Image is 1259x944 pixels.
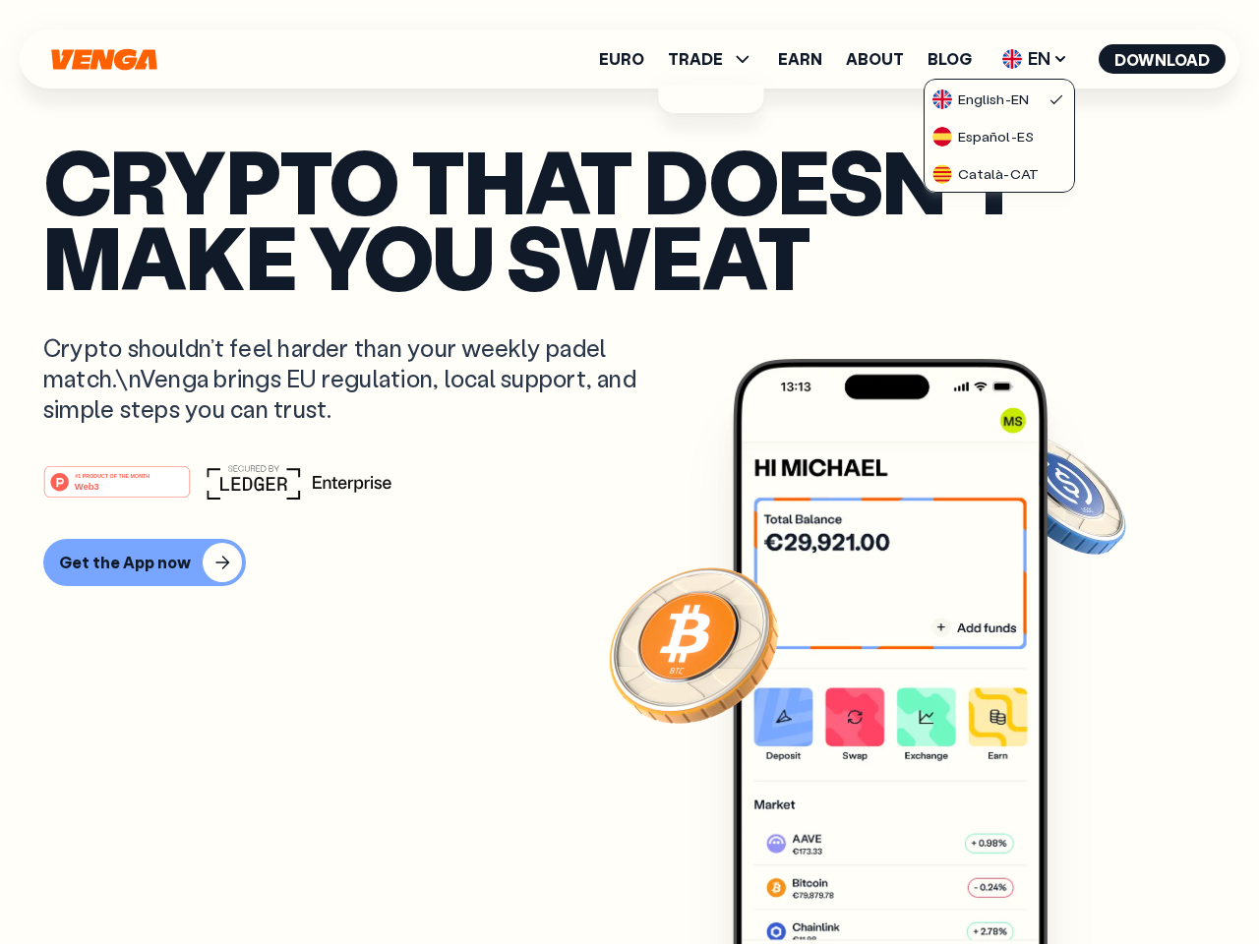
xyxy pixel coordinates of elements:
tspan: Web3 [75,480,99,491]
span: EN [995,43,1075,75]
a: Euro [599,51,644,67]
div: Català - CAT [932,164,1039,184]
img: flag-uk [1002,49,1022,69]
tspan: #1 PRODUCT OF THE MONTH [75,472,150,478]
button: Download [1099,44,1226,74]
span: TRADE [668,51,723,67]
div: Español - ES [932,127,1034,147]
span: TRADE [668,47,754,71]
img: flag-cat [932,164,952,184]
a: About [846,51,904,67]
a: flag-catCatalà-CAT [925,154,1074,192]
p: Crypto that doesn’t make you sweat [43,143,1216,293]
a: Earn [778,51,822,67]
p: Crypto shouldn’t feel harder than your weekly padel match.\nVenga brings EU regulation, local sup... [43,332,665,425]
img: flag-uk [932,89,952,109]
img: flag-es [932,127,952,147]
img: USDC coin [989,423,1130,564]
div: Get the App now [59,553,191,572]
div: English - EN [932,89,1029,109]
a: #1 PRODUCT OF THE MONTHWeb3 [43,477,191,502]
a: Blog [928,51,972,67]
svg: Home [49,48,159,71]
a: flag-ukEnglish-EN [925,80,1074,117]
img: Bitcoin [605,556,782,733]
button: Get the App now [43,539,246,586]
a: flag-esEspañol-ES [925,117,1074,154]
a: Get the App now [43,539,1216,586]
